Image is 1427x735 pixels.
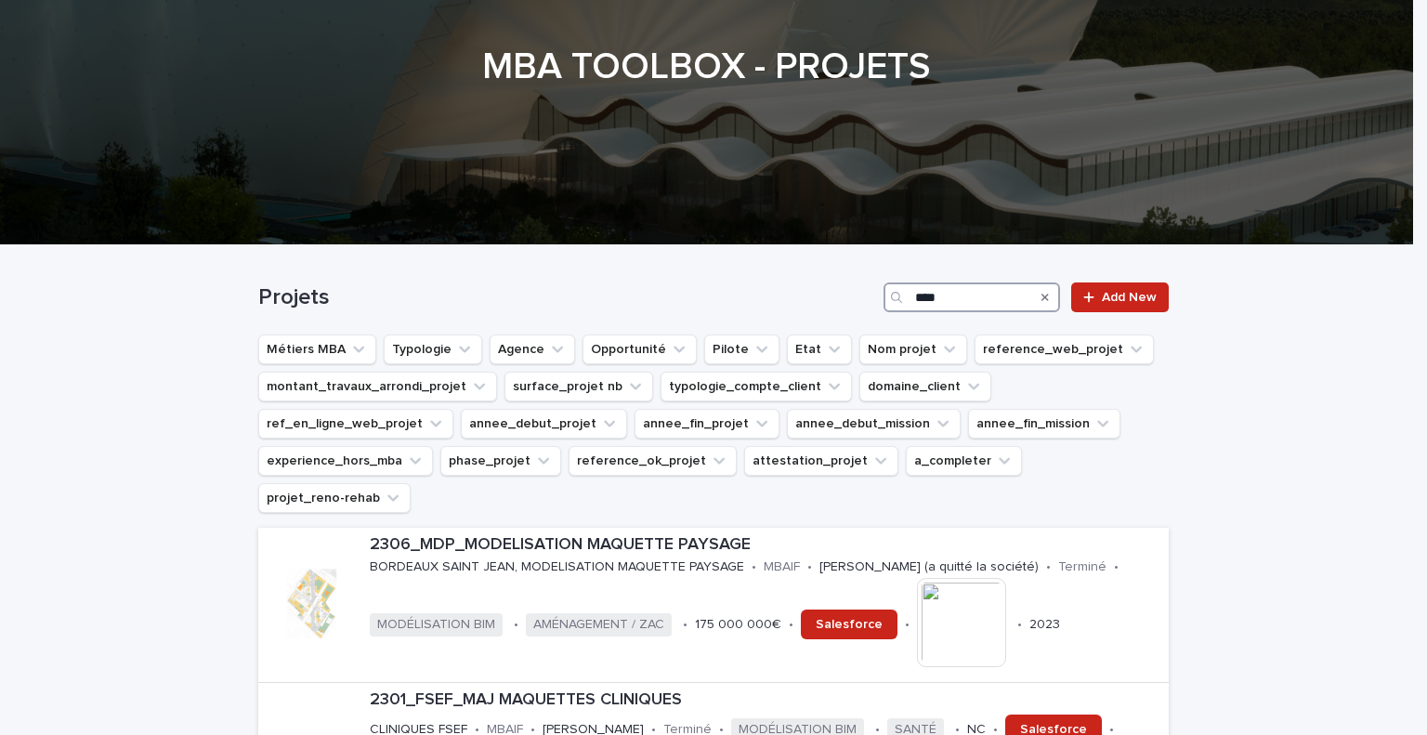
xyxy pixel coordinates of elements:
[787,409,961,439] button: annee_debut_mission
[975,335,1154,364] button: reference_web_projet
[819,559,1039,575] p: [PERSON_NAME] (a quitté la société)
[744,446,898,476] button: attestation_projet
[968,409,1120,439] button: annee_fin_mission
[258,372,497,401] button: montant_travaux_arrondi_projet
[258,528,1169,683] a: 2306_MDP_MODELISATION MAQUETTE PAYSAGEBORDEAUX SAINT JEAN, MODELISATION MAQUETTE PAYSAGE•MBAIF•[P...
[764,559,800,575] p: MBAIF
[258,446,433,476] button: experience_hors_mba
[1017,617,1022,633] p: •
[370,690,1161,711] p: 2301_FSEF_MAJ MAQUETTES CLINIQUES
[490,335,575,364] button: Agence
[752,559,756,575] p: •
[583,335,697,364] button: Opportunité
[504,372,653,401] button: surface_projet nb
[1058,559,1106,575] p: Terminé
[787,335,852,364] button: Etat
[1102,291,1157,304] span: Add New
[514,617,518,633] p: •
[440,446,561,476] button: phase_projet
[251,45,1161,89] h1: MBA TOOLBOX - PROJETS
[789,617,793,633] p: •
[1114,559,1119,575] p: •
[905,617,910,633] p: •
[695,617,781,633] p: 175 000 000€
[370,559,744,575] p: BORDEAUX SAINT JEAN, MODELISATION MAQUETTE PAYSAGE
[816,618,883,631] span: Salesforce
[859,335,967,364] button: Nom projet
[1071,282,1169,312] a: Add New
[635,409,779,439] button: annee_fin_projet
[384,335,482,364] button: Typologie
[569,446,737,476] button: reference_ok_projet
[859,372,991,401] button: domaine_client
[258,284,876,311] h1: Projets
[801,610,897,639] a: Salesforce
[807,559,812,575] p: •
[683,617,687,633] p: •
[1046,559,1051,575] p: •
[258,335,376,364] button: Métiers MBA
[370,535,1161,556] p: 2306_MDP_MODELISATION MAQUETTE PAYSAGE
[1029,617,1060,633] p: 2023
[370,613,503,637] span: MODÉLISATION BIM
[704,335,779,364] button: Pilote
[884,282,1060,312] input: Search
[461,409,627,439] button: annee_debut_projet
[258,409,453,439] button: ref_en_ligne_web_projet
[906,446,1022,476] button: a_completer
[258,483,411,513] button: projet_reno-rehab
[526,613,672,637] span: AMÉNAGEMENT / ZAC
[661,372,852,401] button: typologie_compte_client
